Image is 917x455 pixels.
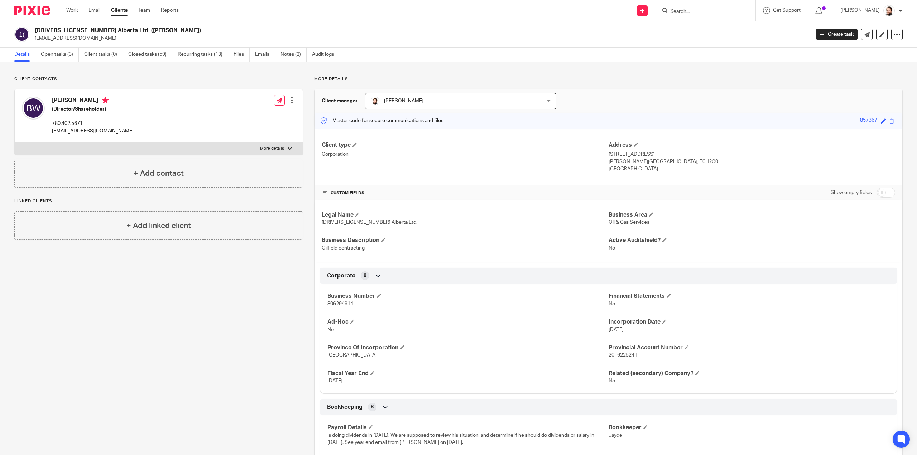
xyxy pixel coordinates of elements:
span: 2016225241 [609,353,637,358]
a: Create task [816,29,858,40]
span: Oilfield contracting [322,246,365,251]
span: [DATE] [609,327,624,332]
img: Pixie [14,6,50,15]
span: Oil & Gas Services [609,220,649,225]
span: [DATE] [327,378,342,383]
span: Get Support [773,8,801,13]
span: Corporate [327,272,355,280]
a: Team [138,7,150,14]
span: [PERSON_NAME] [384,98,423,103]
a: Files [234,48,250,62]
h4: Ad-Hoc [327,318,608,326]
h4: Address [609,141,895,149]
h4: Business Area [609,211,895,219]
img: svg%3E [14,27,29,42]
h3: Client manager [322,97,358,105]
span: 8 [371,403,374,411]
h4: Payroll Details [327,424,608,431]
h4: Business Description [322,237,608,244]
h4: + Add linked client [126,220,191,231]
h4: Province Of Incorporation [327,344,608,352]
span: 8 [364,272,366,279]
label: Show empty fields [831,189,872,196]
span: [DRIVERS_LICENSE_NUMBER] Alberta Ltd. [322,220,417,225]
a: Recurring tasks (13) [178,48,228,62]
p: 780.402.5671 [52,120,134,127]
span: [GEOGRAPHIC_DATA] [327,353,377,358]
span: No [327,327,334,332]
p: More details [260,146,284,151]
span: No [609,246,615,251]
a: Audit logs [312,48,340,62]
div: 857367 [860,117,877,125]
p: [GEOGRAPHIC_DATA] [609,165,895,173]
p: Linked clients [14,198,303,204]
h2: [DRIVERS_LICENSE_NUMBER] Alberta Ltd. ([PERSON_NAME]) [35,27,651,34]
h5: (Director/Shareholder) [52,106,134,113]
h4: Client type [322,141,608,149]
a: Details [14,48,35,62]
p: [PERSON_NAME][GEOGRAPHIC_DATA], T0H2C0 [609,158,895,165]
span: No [609,301,615,306]
a: Work [66,7,78,14]
span: Jayde [609,433,622,438]
p: [EMAIL_ADDRESS][DOMAIN_NAME] [35,35,805,42]
a: Closed tasks (59) [128,48,172,62]
h4: Active Auditshield? [609,237,895,244]
p: Client contacts [14,76,303,82]
span: No [609,378,615,383]
h4: Financial Statements [609,292,889,300]
img: Jayde%20Headshot.jpg [883,5,895,16]
a: Notes (2) [280,48,307,62]
i: Primary [102,97,109,104]
h4: Fiscal Year End [327,370,608,377]
a: Client tasks (0) [84,48,123,62]
h4: Business Number [327,292,608,300]
h4: Bookkeeper [609,424,889,431]
a: Email [88,7,100,14]
p: [STREET_ADDRESS] [609,151,895,158]
span: Bookkeeping [327,403,363,411]
h4: + Add contact [134,168,184,179]
input: Search [669,9,734,15]
h4: Incorporation Date [609,318,889,326]
h4: CUSTOM FIELDS [322,190,608,196]
p: [EMAIL_ADDRESS][DOMAIN_NAME] [52,127,134,135]
a: Open tasks (3) [41,48,79,62]
img: svg%3E [22,97,45,120]
p: [PERSON_NAME] [840,7,880,14]
a: Emails [255,48,275,62]
p: Master code for secure communications and files [320,117,443,124]
h4: Legal Name [322,211,608,219]
img: Jayde%20Headshot.jpg [371,97,379,105]
span: Is doing dividends in [DATE]. We are supposed to review his situation, and determine if he should... [327,433,594,445]
a: Reports [161,7,179,14]
span: 806294914 [327,301,353,306]
h4: Related (secondary) Company? [609,370,889,377]
p: More details [314,76,903,82]
h4: Provincial Account Number [609,344,889,352]
p: Corporation [322,151,608,158]
a: Clients [111,7,128,14]
h4: [PERSON_NAME] [52,97,134,106]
